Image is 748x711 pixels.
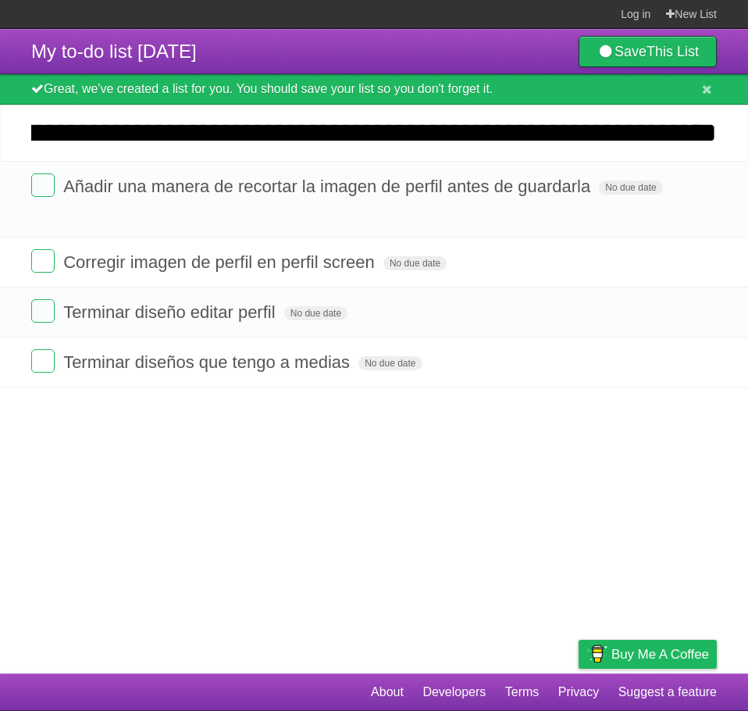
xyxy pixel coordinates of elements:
[63,177,594,196] span: Añadir una manera de recortar la imagen de perfil antes de guardarla
[31,173,55,197] label: Done
[31,249,55,273] label: Done
[505,677,540,707] a: Terms
[31,299,55,323] label: Done
[63,302,279,322] span: Terminar diseño editar perfil
[63,252,379,272] span: Corregir imagen de perfil en perfil screen
[63,352,354,372] span: Terminar diseños que tengo a medias
[599,180,662,195] span: No due date
[31,41,197,62] span: My to-do list [DATE]
[586,641,607,667] img: Buy me a coffee
[558,677,599,707] a: Privacy
[646,44,699,59] b: This List
[383,256,447,270] span: No due date
[371,677,404,707] a: About
[358,356,422,370] span: No due date
[618,677,717,707] a: Suggest a feature
[579,640,717,669] a: Buy me a coffee
[31,349,55,373] label: Done
[611,641,709,668] span: Buy me a coffee
[284,306,347,320] span: No due date
[579,36,717,67] a: SaveThis List
[422,677,486,707] a: Developers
